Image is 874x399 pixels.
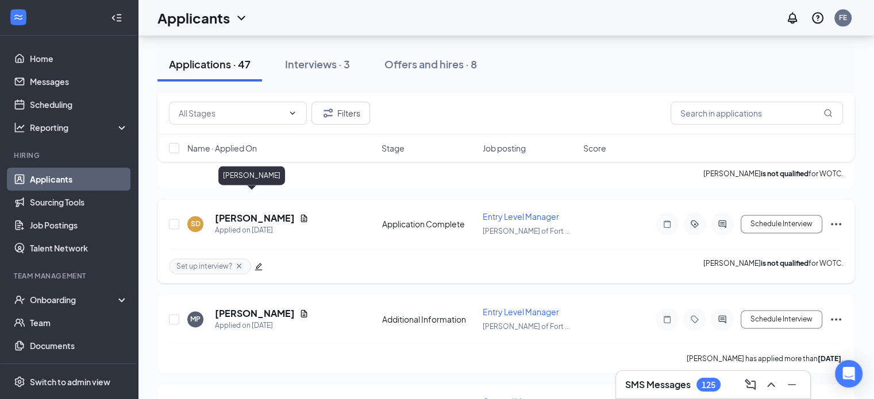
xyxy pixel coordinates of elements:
div: Interviews · 3 [285,57,350,71]
button: Filter Filters [311,102,370,125]
span: Name · Applied On [187,142,257,154]
input: All Stages [179,107,283,119]
span: Score [583,142,606,154]
p: [PERSON_NAME] for WOTC. [703,169,843,179]
svg: Filter [321,106,335,120]
span: [PERSON_NAME] of Fort ... [483,227,570,235]
p: [PERSON_NAME] has applied more than . [687,354,843,363]
a: Team [30,311,128,334]
input: Search in applications [671,102,843,125]
div: Applied on [DATE] [215,224,309,236]
span: Entry Level Manager [483,307,559,317]
svg: ComposeMessage [744,378,757,392]
div: Reporting [30,122,129,133]
svg: Document [299,309,309,318]
svg: QuestionInfo [811,11,825,25]
span: Job posting [483,142,526,154]
b: is not qualified [761,169,808,178]
a: Messages [30,70,128,93]
button: Schedule Interview [741,215,822,233]
a: Documents [30,334,128,357]
div: Team Management [14,271,126,281]
b: [DATE] [818,354,841,363]
svg: Notifications [786,11,799,25]
svg: Tag [688,315,702,324]
svg: Minimize [785,378,799,392]
div: Switch to admin view [30,376,110,388]
a: Job Postings [30,214,128,237]
h5: [PERSON_NAME] [215,307,295,320]
a: Talent Network [30,237,128,259]
span: edit [255,262,263,270]
p: [PERSON_NAME] for WOTC. [703,258,843,274]
svg: ActiveChat [715,219,729,228]
div: [PERSON_NAME] [218,166,285,185]
a: Sourcing Tools [30,191,128,214]
div: 125 [702,380,715,390]
div: Additional Information [382,313,476,325]
div: SD [191,219,201,228]
svg: WorkstreamLogo [13,11,24,23]
div: Application Complete [382,218,476,230]
svg: Ellipses [829,312,843,326]
button: ComposeMessage [741,375,760,394]
svg: ActiveChat [715,315,729,324]
svg: ChevronUp [764,378,778,392]
svg: ActiveTag [688,219,702,228]
h3: SMS Messages [625,378,691,391]
button: Schedule Interview [741,310,822,328]
svg: ChevronDown [288,109,297,118]
svg: Collapse [111,12,122,24]
svg: ChevronDown [234,11,248,25]
div: Applied on [DATE] [215,320,309,331]
div: Applications · 47 [169,57,251,71]
div: Hiring [14,150,126,160]
h1: Applicants [157,8,230,28]
svg: Note [660,315,674,324]
div: Offers and hires · 8 [384,57,477,71]
svg: Ellipses [829,217,843,231]
svg: Note [660,219,674,228]
div: MP [190,314,201,324]
svg: Settings [14,376,25,388]
a: Applicants [30,168,128,191]
svg: UserCheck [14,294,25,305]
span: Entry Level Manager [483,211,559,222]
svg: Cross [234,261,244,270]
button: ChevronUp [762,375,780,394]
b: is not qualified [761,259,808,268]
svg: Analysis [14,122,25,133]
span: Set up interview? [176,261,232,271]
a: SurveysCrown [30,357,128,380]
div: Open Intercom Messenger [835,360,863,388]
svg: MagnifyingGlass [823,109,833,118]
span: [PERSON_NAME] of Fort ... [483,322,570,331]
button: Minimize [783,375,801,394]
span: Stage [382,142,405,154]
h5: [PERSON_NAME] [215,212,295,224]
div: FE [839,13,847,22]
div: Onboarding [30,294,118,305]
svg: Document [299,214,309,223]
a: Scheduling [30,93,128,116]
a: Home [30,47,128,70]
